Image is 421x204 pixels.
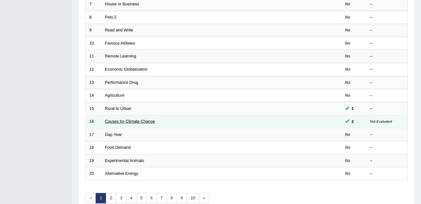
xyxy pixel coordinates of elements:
div: – [370,67,404,72]
td: 12 [86,63,102,76]
em: No [345,145,350,150]
div: – [370,132,404,138]
a: House or Business [105,2,139,6]
em: No [345,54,350,58]
a: 5 [136,193,146,203]
td: 15 [86,102,102,115]
td: 20 [86,167,102,180]
div: – [370,80,404,86]
a: Alternative Energy [105,171,138,176]
em: No [345,15,350,19]
td: 9 [86,24,102,37]
div: – [370,171,404,177]
a: » [199,193,209,203]
em: No [345,80,350,85]
span: You can still take this question [349,105,356,112]
td: 8 [86,11,102,24]
a: Remote Learning [105,54,136,58]
small: Not Evaluated [370,120,392,123]
div: – [370,53,404,59]
em: No [345,2,350,6]
a: Agriculture [105,93,124,98]
a: Performance Drug [105,80,138,85]
td: 11 [86,50,102,63]
div: – [370,40,404,46]
a: 1 [96,193,106,203]
a: 4 [126,193,136,203]
div: – [370,106,404,112]
a: Read and Write [105,28,133,32]
em: No [345,67,350,72]
em: No [345,41,350,46]
td: 16 [86,115,102,128]
a: 10 [187,193,199,203]
td: 19 [86,154,102,167]
td: 13 [86,76,102,89]
a: 7 [156,193,167,203]
td: 10 [86,37,102,50]
a: 2 [106,193,116,203]
a: 6 [146,193,156,203]
em: No [345,171,350,176]
a: 3 [116,193,126,203]
em: No [345,93,350,98]
div: – [370,93,404,99]
td: 18 [86,141,102,154]
td: 14 [86,89,102,102]
a: Rural to Urban [105,106,132,111]
em: No [345,28,350,32]
a: Gap Year [105,132,122,137]
a: Causes for Climate Change [105,119,155,124]
span: « [86,193,96,203]
td: 17 [86,128,102,141]
em: No [345,132,350,137]
div: – [370,14,404,20]
a: Experimental Animals [105,158,144,163]
div: – [370,27,404,33]
a: 8 [166,193,177,203]
a: Famous Athletes [105,41,135,46]
div: – [370,145,404,151]
div: – [370,1,404,7]
a: Economic Globalization [105,67,148,72]
div: – [370,158,404,164]
span: You can still take this question [349,118,356,125]
a: Pets 2 [105,15,117,19]
a: Food Demand [105,145,131,150]
a: 9 [176,193,187,203]
em: No [345,158,350,163]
